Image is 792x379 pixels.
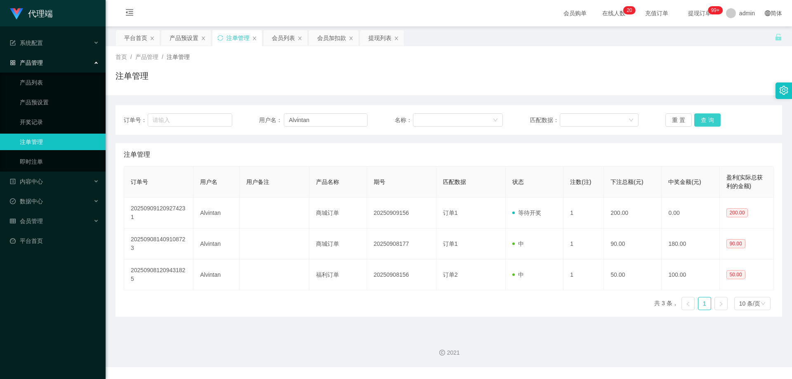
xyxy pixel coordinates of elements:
span: 匹配数据 [443,179,466,185]
div: 10 条/页 [739,297,760,310]
td: Alvintan [193,198,240,228]
span: 提现订单 [684,10,715,16]
td: 商城订单 [309,198,367,228]
button: 重 置 [665,113,692,127]
span: 期号 [374,179,385,185]
h1: 代理端 [28,0,53,27]
li: 下一页 [714,297,728,310]
i: 图标: table [10,218,16,224]
td: 商城订单 [309,228,367,259]
div: 会员加扣款 [317,30,346,46]
span: 注单管理 [124,150,150,160]
div: 注单管理 [226,30,250,46]
span: 状态 [512,179,524,185]
i: 图标: menu-fold [115,0,144,27]
i: 图标: setting [779,86,788,95]
i: 图标: global [765,10,771,16]
i: 图标: appstore-o [10,60,16,66]
td: 0.00 [662,198,719,228]
sup: 20 [623,6,635,14]
a: 产品列表 [20,74,99,91]
span: 匹配数据： [530,116,560,125]
img: logo.9652507e.png [10,8,23,20]
td: Alvintan [193,228,240,259]
td: 180.00 [662,228,719,259]
td: 20250909156 [367,198,436,228]
td: 202509081409108723 [124,228,193,259]
a: 1 [698,297,711,310]
span: 盈利(实际总获利的金额) [726,174,763,189]
a: 代理端 [10,10,53,16]
span: 用户名 [200,179,217,185]
i: 图标: down [493,118,498,123]
span: 会员管理 [10,218,43,224]
p: 0 [629,6,632,14]
td: 1 [563,228,604,259]
p: 2 [627,6,629,14]
span: 200.00 [726,208,748,217]
span: / [130,54,132,60]
a: 图标: dashboard平台首页 [10,233,99,249]
span: 50.00 [726,270,745,279]
div: 平台首页 [124,30,147,46]
i: 图标: sync [217,35,223,41]
i: 图标: right [719,301,724,306]
span: 中 [512,240,524,247]
span: 90.00 [726,239,745,248]
span: 产品管理 [10,59,43,66]
td: 1 [563,198,604,228]
td: 50.00 [604,259,662,290]
span: 订单2 [443,271,458,278]
td: 200.00 [604,198,662,228]
span: 中 [512,271,524,278]
span: 订单1 [443,240,458,247]
i: 图标: left [686,301,691,306]
input: 请输入 [148,113,232,127]
sup: 1117 [708,6,723,14]
input: 请输入 [284,113,368,127]
span: 首页 [115,54,127,60]
li: 上一页 [681,297,695,310]
span: 内容中心 [10,178,43,185]
i: 图标: close [394,36,399,41]
td: 90.00 [604,228,662,259]
span: 等待开奖 [512,210,541,216]
a: 产品预设置 [20,94,99,111]
span: 注单管理 [167,54,190,60]
td: Alvintan [193,259,240,290]
li: 共 3 条， [654,297,678,310]
i: 图标: close [150,36,155,41]
i: 图标: down [629,118,634,123]
td: 福利订单 [309,259,367,290]
td: 1 [563,259,604,290]
i: 图标: check-circle-o [10,198,16,204]
i: 图标: copyright [439,350,445,355]
i: 图标: close [349,36,354,41]
span: 下注总额(元) [610,179,643,185]
div: 产品预设置 [170,30,198,46]
i: 图标: close [201,36,206,41]
a: 开奖记录 [20,114,99,130]
td: 20250908177 [367,228,436,259]
span: 在线人数 [598,10,629,16]
button: 查 询 [694,113,721,127]
td: 20250908156 [367,259,436,290]
div: 提现列表 [368,30,391,46]
span: / [162,54,163,60]
span: 产品管理 [135,54,158,60]
i: 图标: form [10,40,16,46]
td: 202509091209274231 [124,198,193,228]
i: 图标: down [761,301,766,307]
a: 即时注单 [20,153,99,170]
span: 注数(注) [570,179,591,185]
span: 名称： [395,116,413,125]
i: 图标: profile [10,179,16,184]
div: 2021 [112,348,785,357]
span: 数据中心 [10,198,43,205]
a: 注单管理 [20,134,99,150]
span: 中奖金额(元) [668,179,701,185]
i: 图标: close [252,36,257,41]
i: 图标: unlock [775,33,782,41]
span: 产品名称 [316,179,339,185]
